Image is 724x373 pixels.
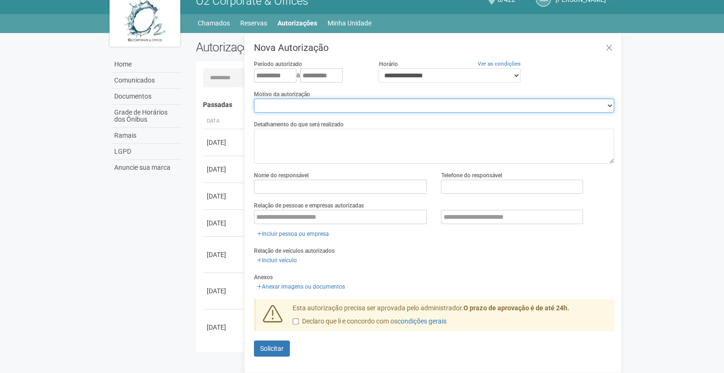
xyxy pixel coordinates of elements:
[254,68,364,83] div: a
[254,90,310,99] label: Motivo da autorização
[207,165,242,174] div: [DATE]
[254,255,300,265] a: Incluir veículo
[112,57,182,73] a: Home
[260,345,284,352] span: Solicitar
[112,73,182,89] a: Comunicados
[196,40,398,54] h2: Autorizações
[379,60,397,68] label: Horário
[397,317,446,325] a: condições gerais
[254,282,348,292] a: Anexar imagens ou documentos
[254,273,273,282] label: Anexos
[328,17,371,30] a: Minha Unidade
[207,323,242,332] div: [DATE]
[254,229,332,239] a: Incluir pessoa ou empresa
[203,114,245,129] th: Data
[112,89,182,105] a: Documentos
[293,318,299,324] input: Declaro que li e concordo com oscondições gerais
[463,304,569,312] strong: O prazo de aprovação é de até 24h.
[254,120,344,129] label: Detalhamento do que será realizado
[207,286,242,296] div: [DATE]
[203,101,607,108] h4: Passadas
[198,17,230,30] a: Chamados
[254,171,309,180] label: Nome do responsável
[112,144,182,160] a: LGPD
[286,304,614,331] div: Esta autorização precisa ser aprovada pelo administrador.
[112,128,182,144] a: Ramais
[207,250,242,259] div: [DATE]
[293,317,446,326] label: Declaro que li e concordo com os
[478,60,521,67] a: Ver as condições
[112,160,182,175] a: Anuncie sua marca
[254,60,302,68] label: Período autorizado
[240,17,267,30] a: Reservas
[254,201,364,210] label: Relação de pessoas e empresas autorizadas
[254,340,290,356] button: Solicitar
[278,17,317,30] a: Autorizações
[207,138,242,147] div: [DATE]
[254,247,335,255] label: Relação de veículos autorizados
[254,43,614,52] h3: Nova Autorização
[207,218,242,228] div: [DATE]
[207,191,242,201] div: [DATE]
[112,105,182,128] a: Grade de Horários dos Ônibus
[441,171,502,180] label: Telefone do responsável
